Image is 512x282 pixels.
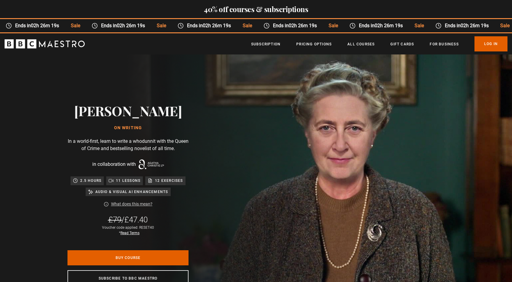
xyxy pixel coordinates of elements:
[155,178,183,184] p: 12 exercises
[74,103,182,118] h2: [PERSON_NAME]
[80,178,101,184] p: 2.5 hours
[461,23,489,28] time: 02h 26m 19s
[474,36,507,51] a: Log In
[67,250,189,265] a: Buy Course
[296,41,332,47] a: Pricing Options
[98,22,151,29] span: Ends in
[251,36,507,51] nav: Primary
[108,215,121,224] span: £79
[356,22,409,29] span: Ends in
[111,201,153,207] a: What does this mean?
[409,22,429,29] span: Sale
[390,41,414,47] a: Gift Cards
[95,189,168,195] p: Audio & visual AI enhancements
[108,215,148,225] div: /
[12,22,65,29] span: Ends in
[67,138,189,152] p: In a world-first, learn to write a whodunnit with the Queen of Crime and bestselling novelist of ...
[441,22,494,29] span: Ends in
[203,23,231,28] time: 02h 26m 19s
[323,22,343,29] span: Sale
[116,178,140,184] p: 11 lessons
[117,23,145,28] time: 02h 26m 19s
[74,126,182,130] h1: On writing
[347,41,375,47] a: All Courses
[375,23,403,28] time: 02h 26m 19s
[124,215,148,224] span: £47.40
[430,41,458,47] a: For business
[65,22,86,29] span: Sale
[270,22,323,29] span: Ends in
[251,41,281,47] a: Subscription
[184,22,237,29] span: Ends in
[31,23,59,28] time: 02h 26m 19s
[289,23,317,28] time: 02h 26m 19s
[120,231,139,235] a: Read Terms
[92,161,136,168] p: in collaboration with
[102,225,154,236] div: Voucher code applied: RESET40
[237,22,258,29] span: Sale
[5,39,85,48] svg: BBC Maestro
[151,22,172,29] span: Sale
